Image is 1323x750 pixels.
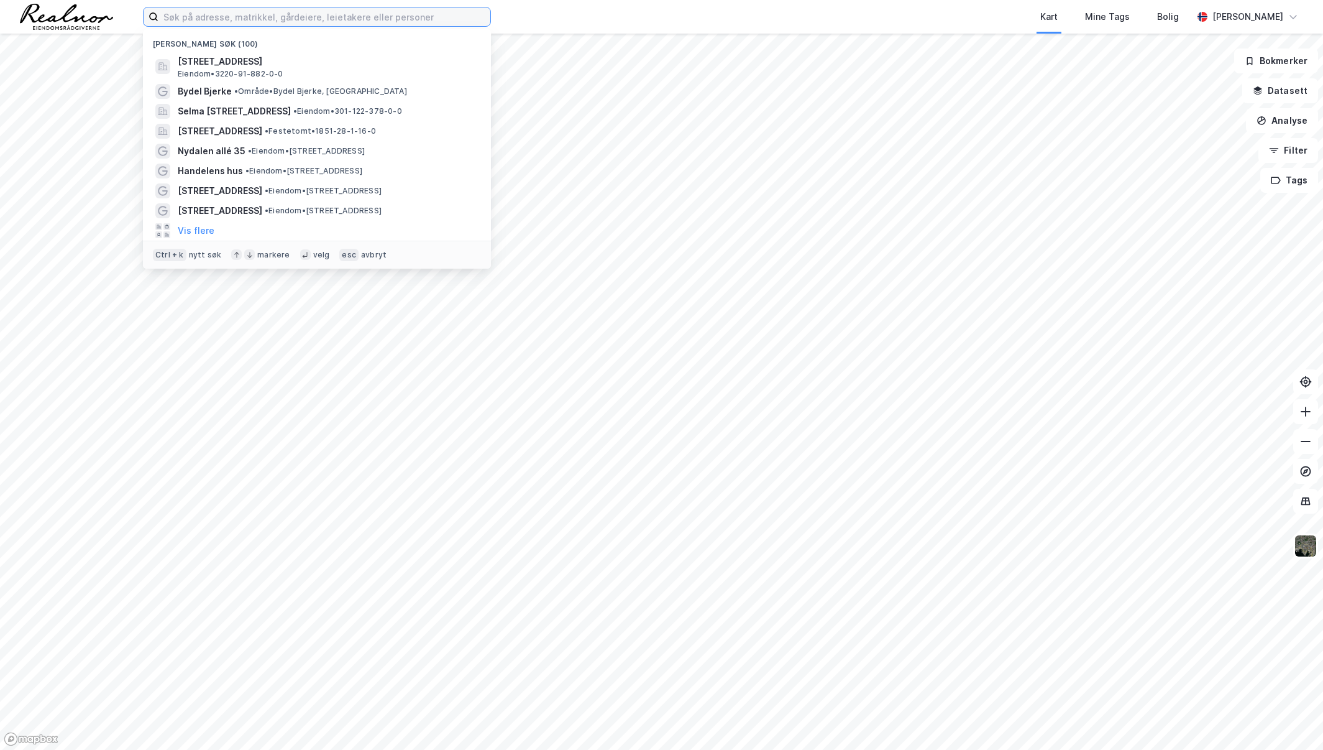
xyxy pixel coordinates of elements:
span: • [265,186,268,195]
span: Eiendom • [STREET_ADDRESS] [248,146,365,156]
span: • [293,106,297,116]
span: • [265,206,268,215]
img: 9k= [1294,534,1317,558]
span: • [248,146,252,155]
div: Bolig [1157,9,1179,24]
div: avbryt [361,250,387,260]
button: Analyse [1246,108,1318,133]
span: • [234,86,238,96]
span: [STREET_ADDRESS] [178,54,476,69]
span: Eiendom • 301-122-378-0-0 [293,106,402,116]
span: Festetomt • 1851-28-1-16-0 [265,126,376,136]
span: [STREET_ADDRESS] [178,124,262,139]
span: Bydel Bjerke [178,84,232,99]
span: • [265,126,268,136]
button: Vis flere [178,223,214,238]
div: nytt søk [189,250,222,260]
button: Bokmerker [1234,49,1318,73]
div: velg [313,250,330,260]
div: Kart [1040,9,1058,24]
button: Tags [1260,168,1318,193]
span: Nydalen allé 35 [178,144,245,159]
span: Eiendom • 3220-91-882-0-0 [178,69,283,79]
iframe: Chat Widget [1261,690,1323,750]
div: [PERSON_NAME] søk (100) [143,29,491,52]
span: Eiendom • [STREET_ADDRESS] [265,206,382,216]
span: Selma [STREET_ADDRESS] [178,104,291,119]
span: [STREET_ADDRESS] [178,183,262,198]
input: Søk på adresse, matrikkel, gårdeiere, leietakere eller personer [158,7,490,26]
button: Filter [1258,138,1318,163]
button: Datasett [1242,78,1318,103]
span: Område • Bydel Bjerke, [GEOGRAPHIC_DATA] [234,86,407,96]
div: [PERSON_NAME] [1212,9,1283,24]
span: • [245,166,249,175]
div: Kontrollprogram for chat [1261,690,1323,750]
a: Mapbox homepage [4,732,58,746]
div: markere [257,250,290,260]
span: [STREET_ADDRESS] [178,203,262,218]
div: Ctrl + k [153,249,186,261]
span: Eiendom • [STREET_ADDRESS] [245,166,362,176]
span: Handelens hus [178,164,243,178]
div: Mine Tags [1085,9,1130,24]
img: realnor-logo.934646d98de889bb5806.png [20,4,113,30]
div: esc [339,249,359,261]
span: Eiendom • [STREET_ADDRESS] [265,186,382,196]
